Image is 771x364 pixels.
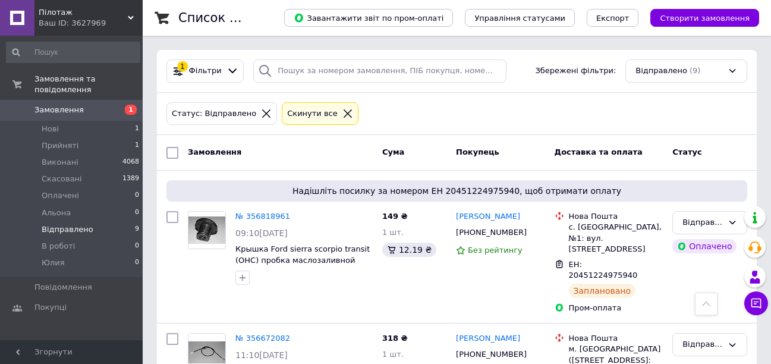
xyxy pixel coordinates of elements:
span: Доставка та оплата [555,148,643,156]
span: Замовлення та повідомлення [34,74,143,95]
span: Повідомлення [34,282,92,293]
div: Відправлено [682,338,723,351]
span: Нові [42,124,59,134]
span: Фільтри [189,65,222,77]
span: Управління статусами [474,14,565,23]
button: Завантажити звіт по пром-оплаті [284,9,453,27]
button: Створити замовлення [650,9,759,27]
a: [PERSON_NAME] [456,333,520,344]
div: Нова Пошта [569,333,663,344]
a: Створити замовлення [638,13,759,22]
span: ЕН: 20451224975940 [569,260,638,280]
span: 0 [135,190,139,201]
input: Пошук за номером замовлення, ПІБ покупця, номером телефону, Email, номером накладної [253,59,506,83]
span: Пілотаж [39,7,128,18]
span: Надішліть посилку за номером ЕН 20451224975940, щоб отримати оплату [171,185,742,197]
span: 4068 [122,157,139,168]
span: Створити замовлення [660,14,750,23]
div: [PHONE_NUMBER] [454,347,529,362]
div: 12.19 ₴ [382,243,436,257]
div: Пром-оплата [569,303,663,313]
span: (9) [690,66,700,75]
span: Замовлення [188,148,241,156]
span: 0 [135,241,139,252]
span: Юлия [42,258,65,268]
span: Експорт [596,14,630,23]
div: Заплановано [569,284,636,298]
span: 9 [135,224,139,235]
div: Ваш ID: 3627969 [39,18,143,29]
a: № 356672082 [235,334,290,343]
span: Прийняті [42,140,78,151]
a: № 356818961 [235,212,290,221]
span: Завантажити звіт по пром-оплаті [294,12,443,23]
img: Фото товару [188,216,225,244]
div: Нова Пошта [569,211,663,222]
div: 1 [177,61,188,72]
div: [PHONE_NUMBER] [454,225,529,240]
span: 0 [135,208,139,218]
span: Статус [672,148,702,156]
a: Фото товару [188,211,226,249]
span: Збережені фільтри: [535,65,616,77]
span: 09:10[DATE] [235,228,288,238]
span: 1 [135,124,139,134]
a: Крышка Ford sierra scorpio transit (OHC) пробка маслозаливной горловины [PERSON_NAME] Скорпио Тра... [235,244,370,287]
button: Експорт [587,9,639,27]
span: 318 ₴ [382,334,408,343]
span: Покупець [456,148,499,156]
a: [PERSON_NAME] [456,211,520,222]
h1: Список замовлень [178,11,299,25]
span: Відправлено [635,65,687,77]
span: 1 [125,105,137,115]
span: Оплачені [42,190,79,201]
span: Cума [382,148,404,156]
div: Оплачено [672,239,737,253]
span: Альона [42,208,71,218]
div: с. [GEOGRAPHIC_DATA], №1: вул. [STREET_ADDRESS] [569,222,663,255]
span: Покупці [34,302,67,313]
input: Пошук [6,42,140,63]
span: Замовлення [34,105,84,115]
span: Скасовані [42,174,82,184]
div: Статус: Відправлено [169,108,259,120]
span: 11:10[DATE] [235,350,288,360]
div: Відправлено [682,216,723,229]
img: Фото товару [188,341,225,363]
span: Без рейтингу [468,246,523,255]
div: Cкинути все [285,108,340,120]
span: 1 шт. [382,228,404,237]
span: 1389 [122,174,139,184]
span: 0 [135,258,139,268]
span: 1 [135,140,139,151]
span: Виконані [42,157,78,168]
span: 149 ₴ [382,212,408,221]
button: Чат з покупцем [744,291,768,315]
span: Відправлено [42,224,93,235]
span: В роботі [42,241,75,252]
button: Управління статусами [465,9,575,27]
span: 1 шт. [382,350,404,359]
